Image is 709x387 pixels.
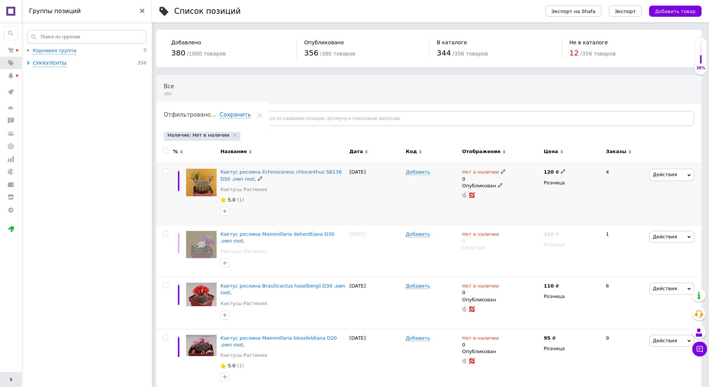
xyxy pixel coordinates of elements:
span: (1) [237,197,244,203]
span: / 356 товаров [453,51,488,57]
span: Нет в наличии [462,335,499,343]
div: Розница [544,345,600,352]
span: Наличие: Нет в наличии [167,132,229,139]
span: Цена [544,148,558,155]
a: Кактусы Растения [220,352,267,359]
span: Сохранить [220,111,251,118]
b: 120 [544,169,554,175]
div: Опубликован [462,348,540,355]
span: 12 [569,48,579,57]
button: Экспорт на Shafa [546,6,601,17]
span: 0 [144,47,147,54]
img: Кактус рослина Brasilicactus haselbergii D30 ,own root, [186,283,217,306]
div: 0 [462,169,506,182]
button: Добавить товар [649,6,702,17]
div: [DATE] [348,225,404,277]
span: Название [220,148,247,155]
img: Кактус рослина Echinocereus chloranthus SB136 D50 ,own root, [186,169,217,196]
span: Нет в наличии [462,283,499,291]
span: % [173,148,178,155]
img: Кактус рослина Mammillaria blossfeldiana D20 ,own root, [186,335,217,356]
div: СУККУЛЕНТЫ [33,60,67,67]
span: Добавить [406,283,430,289]
span: Добавить [406,231,430,237]
b: 120 [544,231,554,237]
b: 110 [544,283,554,289]
div: 38% [695,66,707,71]
span: 5.0 [228,363,236,368]
a: Кактусы Растения [220,186,267,193]
span: / 1000 товаров [187,51,226,57]
span: Действия [653,172,677,177]
input: Поиск по группам [27,30,146,44]
span: Отображение [462,148,501,155]
span: В каталоге [437,39,467,45]
div: Розница [544,241,600,248]
span: 344 [437,48,451,57]
span: (1) [237,363,244,368]
span: 380 [171,48,185,57]
span: Добавлено [171,39,201,45]
div: ₴ [544,335,556,342]
a: Кактус рослина Brasilicactus haselbergii D30 ,own root, [220,283,345,295]
div: 0 [462,335,499,348]
img: Кактус рослина Mammillaria deherdtiana D30 ,own root, [186,231,217,258]
span: 5.0 [228,197,236,203]
span: Отфильтровано... [164,111,216,118]
span: Опубликовано [304,39,344,45]
span: Нет в наличии [462,169,499,177]
div: ₴ [544,231,559,238]
div: Розница [544,293,600,300]
a: Кактус рослина Echinocereus chloranthus SB136 D50 ,own root, [220,169,342,181]
b: 95 [544,335,550,341]
div: Опубликован [462,183,540,189]
span: Дата [349,148,363,155]
span: Экспорт на Shafa [552,9,595,14]
span: Добавить [406,169,430,175]
a: Кактус рослина Mammillaria blossfeldiana D20 ,own root, [220,335,337,348]
span: / 380 товаров [320,51,355,57]
span: Заказы [606,148,626,155]
span: Экспорт [615,9,636,14]
input: Поиск по названию позиции, артикулу и поисковым запросам [248,111,694,126]
span: Добавить [406,335,430,341]
span: Действия [653,338,677,343]
div: ₴ [544,169,566,175]
div: [DATE] [348,277,404,329]
button: Чат с покупателем [692,342,707,356]
button: Экспорт [609,6,642,17]
span: Код [406,148,417,155]
a: Кактусы Растения [220,248,267,255]
span: Действия [653,234,677,240]
div: 6 [601,277,648,329]
div: Список позиций [174,7,241,15]
div: Опубликован [462,296,540,303]
div: Скрытый [462,244,540,251]
div: Розница [544,180,600,186]
div: [DATE] [348,163,404,225]
span: 356 [304,48,318,57]
span: Все [164,83,174,90]
span: Действия [653,286,677,291]
span: 356 [137,60,147,67]
span: / 356 товаров [580,51,616,57]
span: Добавить товар [655,9,696,14]
span: Не в каталоге [569,39,608,45]
div: 0 [462,231,499,244]
span: 380 [164,91,174,97]
a: Кактусы Растения [220,300,267,307]
div: ₴ [544,283,559,289]
div: 0 [462,283,499,296]
span: Нет в наличии [462,231,499,239]
div: 4 [601,163,648,225]
a: Кактус рослина Mammillaria deherdtiana D30 ,own root, [220,231,334,244]
div: 1 [601,225,648,277]
div: Корневая группа [33,47,76,54]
